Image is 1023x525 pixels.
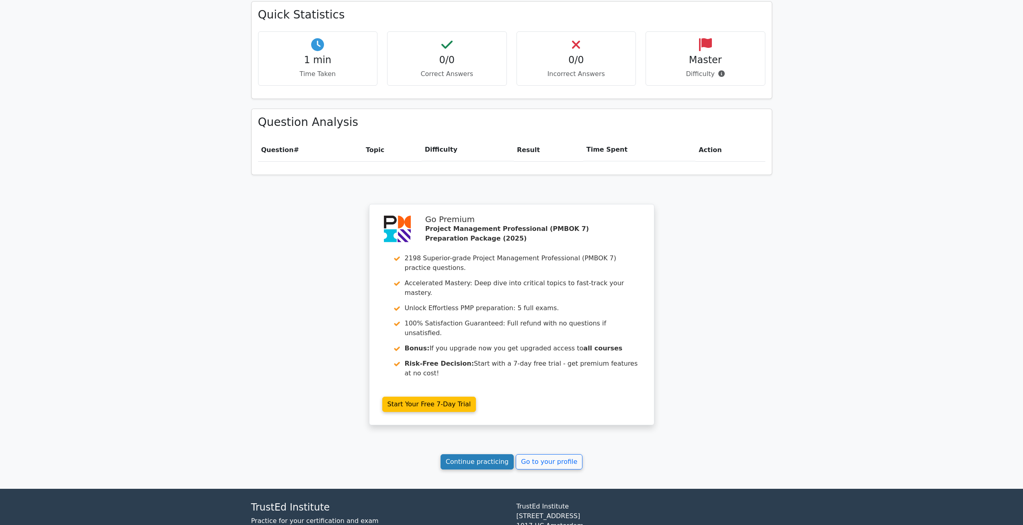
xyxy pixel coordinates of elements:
th: Difficulty [422,138,514,161]
th: Action [695,138,765,161]
th: Result [514,138,583,161]
h4: 1 min [265,54,371,66]
span: Question [261,146,294,154]
th: # [258,138,363,161]
a: Go to your profile [516,454,582,469]
h3: Quick Statistics [258,8,765,22]
th: Topic [363,138,422,161]
h4: 0/0 [523,54,629,66]
h4: 0/0 [394,54,500,66]
p: Correct Answers [394,69,500,79]
a: Continue practicing [441,454,514,469]
a: Start Your Free 7-Day Trial [382,397,476,412]
a: Practice for your certification and exam [251,517,379,525]
th: Time Spent [583,138,695,161]
p: Difficulty [652,69,759,79]
h3: Question Analysis [258,115,765,129]
p: Time Taken [265,69,371,79]
p: Incorrect Answers [523,69,629,79]
h4: TrustEd Institute [251,502,507,513]
h4: Master [652,54,759,66]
